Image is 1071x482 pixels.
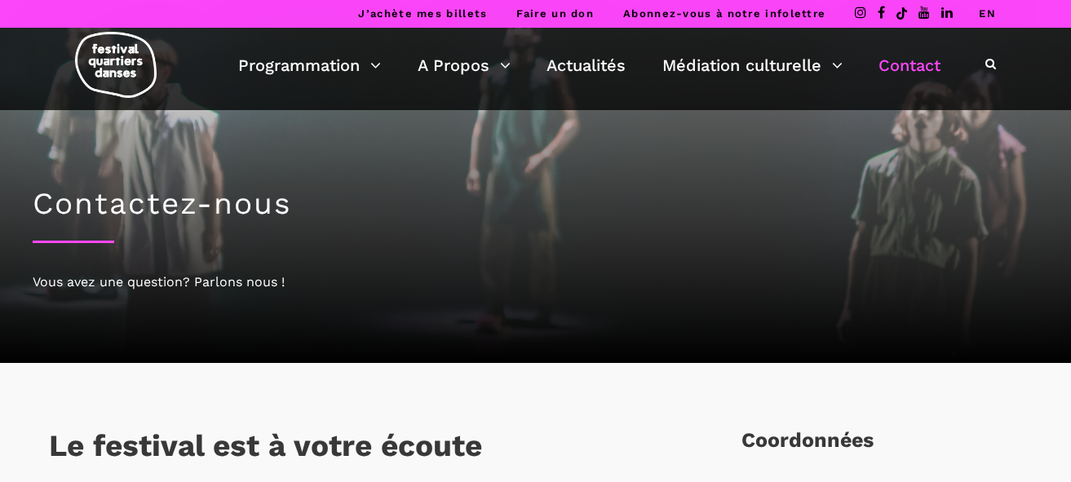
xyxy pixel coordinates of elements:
a: J’achète mes billets [358,7,487,20]
h1: Contactez-nous [33,186,1038,222]
h3: Coordonnées [741,428,874,469]
a: Médiation culturelle [662,51,843,79]
h3: Le festival est à votre écoute [49,428,482,469]
a: Contact [878,51,940,79]
a: Programmation [238,51,381,79]
a: Faire un don [516,7,594,20]
a: Actualités [547,51,626,79]
img: logo-fqd-med [75,32,157,98]
a: Abonnez-vous à notre infolettre [623,7,825,20]
a: A Propos [418,51,511,79]
div: Vous avez une question? Parlons nous ! [33,272,1038,293]
a: EN [979,7,996,20]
